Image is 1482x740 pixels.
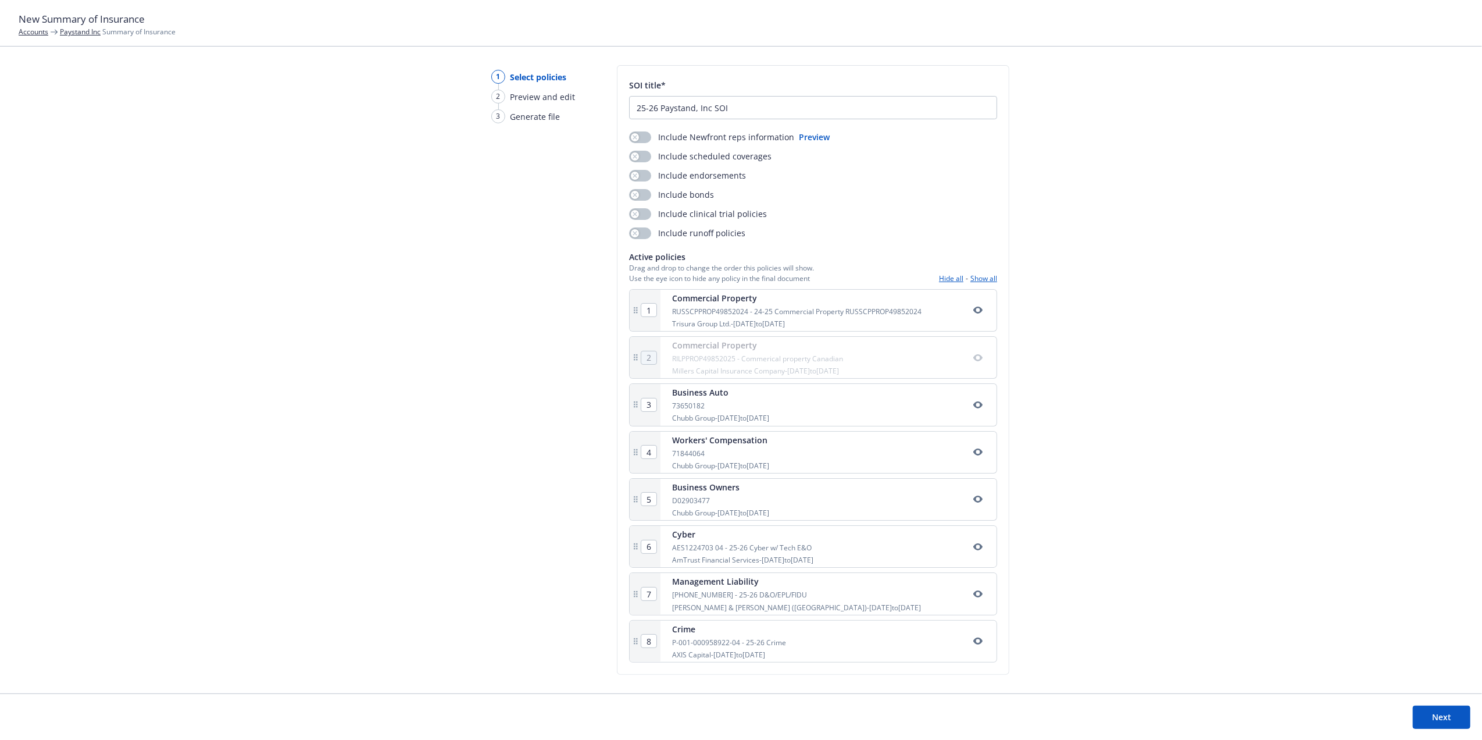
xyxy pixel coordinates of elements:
button: Show all [970,273,997,283]
span: Active policies [629,251,814,263]
div: Business OwnersD02903477Chubb Group-[DATE]to[DATE] [629,478,997,521]
div: Include endorsements [629,169,746,182]
span: Summary of Insurance [60,27,176,37]
div: RUSSCPPROP49852024 - 24-25 Commercial Property RUSSCPPROP49852024 [672,307,922,316]
div: 1 [491,70,505,84]
div: Business Auto [672,386,769,399]
button: Hide all [939,273,963,283]
div: Business Auto73650182Chubb Group-[DATE]to[DATE] [629,383,997,426]
div: Millers Capital Insurance Company - [DATE] to [DATE] [672,366,843,376]
div: [PERSON_NAME] & [PERSON_NAME] ([GEOGRAPHIC_DATA]) - [DATE] to [DATE] [672,603,921,613]
span: Preview and edit [510,91,575,103]
div: 2 [491,90,505,104]
div: 73650182 [672,401,769,411]
div: Crime [672,623,786,635]
div: 3 [491,109,505,123]
div: - [939,273,997,283]
div: Management Liability[PHONE_NUMBER] - 25-26 D&O/EPL/FIDU[PERSON_NAME] & [PERSON_NAME] ([GEOGRAPHIC... [629,572,997,615]
div: Include bonds [629,188,714,201]
div: Cyber [672,528,813,540]
div: Commercial PropertyRILPPROP49852025 - Commerical property CanadianMillers Capital Insurance Compa... [629,336,997,379]
div: Include runoff policies [629,227,745,239]
div: AES1224703 04 - 25-26 Cyber w/ Tech E&O [672,543,813,553]
input: Enter a title [630,97,997,119]
div: Commercial PropertyRUSSCPPROP49852024 - 24-25 Commercial Property RUSSCPPROP49852024Trisura Group... [629,289,997,332]
div: 71844064 [672,449,769,458]
div: D02903477 [672,496,769,506]
div: Chubb Group - [DATE] to [DATE] [672,461,769,471]
div: RILPPROP49852025 - Commerical property Canadian [672,354,843,364]
button: Preview [799,131,830,143]
div: P-001-000958922-04 - 25-26 Crime [672,638,786,647]
a: Accounts [19,27,48,37]
div: Chubb Group - [DATE] to [DATE] [672,508,769,518]
div: Business Owners [672,481,769,493]
div: Include clinical trial policies [629,208,767,220]
span: SOI title* [629,80,666,91]
h1: New Summary of Insurance [19,12,1463,27]
div: Commercial Property [672,339,843,351]
div: Include scheduled coverages [629,150,772,162]
div: AXIS Capital - [DATE] to [DATE] [672,650,786,660]
div: Trisura Group Ltd. - [DATE] to [DATE] [672,319,922,329]
div: CyberAES1224703 04 - 25-26 Cyber w/ Tech E&OAmTrust Financial Services-[DATE]to[DATE] [629,525,997,568]
div: Chubb Group - [DATE] to [DATE] [672,413,769,423]
span: Drag and drop to change the order this policies will show. Use the eye icon to hide any policy in... [629,263,814,283]
div: CrimeP-001-000958922-04 - 25-26 CrimeAXIS Capital-[DATE]to[DATE] [629,620,997,663]
span: Generate file [510,111,560,123]
a: Paystand Inc [60,27,101,37]
button: Next [1413,706,1470,729]
div: Management Liability [672,575,921,588]
div: [PHONE_NUMBER] - 25-26 D&O/EPL/FIDU [672,590,921,600]
span: Select policies [510,71,566,83]
div: AmTrust Financial Services - [DATE] to [DATE] [672,555,813,565]
div: Workers' Compensation71844064Chubb Group-[DATE]to[DATE] [629,431,997,474]
div: Commercial Property [672,292,922,304]
div: Include Newfront reps information [629,131,794,143]
div: Workers' Compensation [672,434,769,446]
